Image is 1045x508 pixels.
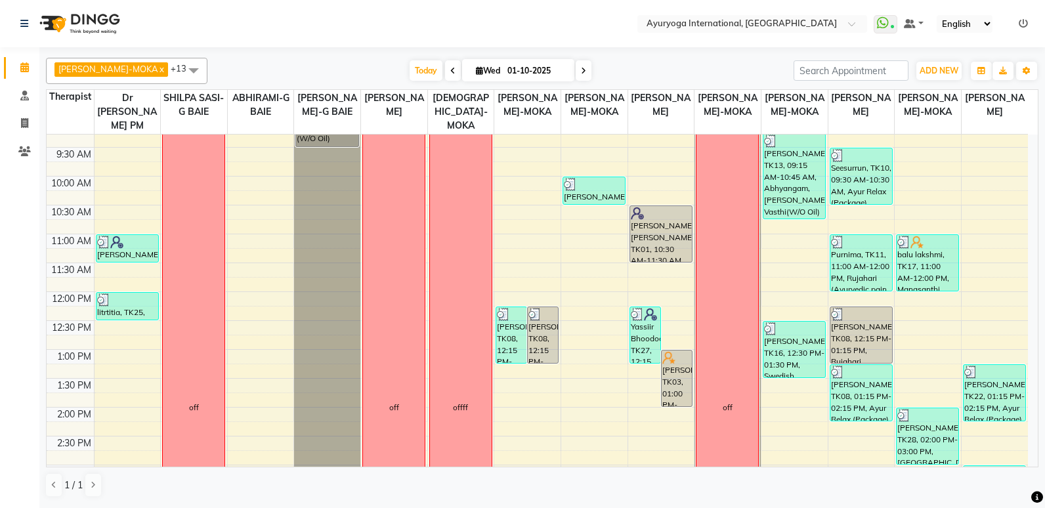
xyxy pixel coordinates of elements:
div: Purnima, TK11, 11:00 AM-12:00 PM, Rujahari (Ayurvedic pain relieveing massage) [830,235,892,291]
input: Search Appointment [794,60,908,81]
div: offff [453,402,468,413]
div: 12:30 PM [49,321,94,335]
div: 9:30 AM [54,148,94,161]
div: Therapist [47,90,94,104]
span: [PERSON_NAME]-MOKA [694,90,761,120]
span: Dr [PERSON_NAME] PM [95,90,161,134]
div: [PERSON_NAME], TK16, 12:30 PM-01:30 PM, Swedish massage (60 Min) [763,322,825,377]
div: [PERSON_NAME], TK22, 01:15 PM-02:15 PM, Ayur Relax (Package) [964,365,1026,421]
input: 2025-10-01 [503,61,569,81]
div: Yassiir Bhoodoo, TK27, 12:15 PM-01:15 PM, 1hr session [630,307,660,363]
div: [PERSON_NAME] [PERSON_NAME], TK01, 10:30 AM-11:30 AM, 1hr session [630,206,692,262]
span: +13 [171,63,196,74]
span: [PERSON_NAME] [628,90,694,120]
div: 11:00 AM [49,234,94,248]
div: off [389,402,399,413]
div: [PERSON_NAME], TK08, 12:15 PM-01:15 PM, Rujahari (Ayurvedic pain relieveing massage) [830,307,892,363]
div: 10:00 AM [49,177,94,190]
div: [PERSON_NAME], TK13, 09:15 AM-10:45 AM, Abhyangam,[PERSON_NAME],Kadee Vasthi(W/O Oil) [763,134,825,219]
div: [PERSON_NAME], TK21, 11:00 AM-11:30 AM, Consultation with [PERSON_NAME] at [GEOGRAPHIC_DATA] [96,235,158,262]
button: ADD NEW [916,62,962,80]
span: [PERSON_NAME] [361,90,427,120]
div: [PERSON_NAME], TK07, 10:00 AM-10:30 AM, Siroabhyangam -Head, Shoulder & Back [563,177,625,204]
span: ADD NEW [920,66,958,75]
span: Today [410,60,442,81]
span: ABHIRAMI-G BAIE [228,90,294,120]
span: [PERSON_NAME]-G BAIE [294,90,360,120]
img: logo [33,5,123,42]
span: SHILPA SASI-G BAIE [161,90,227,120]
span: [DEMOGRAPHIC_DATA]-MOKA [428,90,494,134]
div: 1:00 PM [54,350,94,364]
div: 2:30 PM [54,436,94,450]
div: balu lakshmi, TK17, 11:00 AM-12:00 PM, Manasanthi (Head Massage + Ksheeradhara) - Package [897,235,958,291]
span: [PERSON_NAME] [828,90,895,120]
a: x [158,64,164,74]
span: [PERSON_NAME]-MOKA [561,90,628,120]
div: 3:00 PM [54,465,94,479]
div: 1:30 PM [54,379,94,392]
div: [PERSON_NAME], TK08, 01:15 PM-02:15 PM, Ayur Relax (Package) [830,365,892,421]
div: Seesurrun, TK10, 09:30 AM-10:30 AM, Ayur Relax (Package) [830,148,892,204]
div: 11:30 AM [49,263,94,277]
div: litrtitia, TK25, 12:00 PM-12:30 PM, Consultation with [PERSON_NAME] at [GEOGRAPHIC_DATA] [96,293,158,320]
span: [PERSON_NAME]-MOKA [58,64,158,74]
span: [PERSON_NAME] [962,90,1028,120]
span: [PERSON_NAME]-MOKA [761,90,828,120]
span: [PERSON_NAME]-MOKA [895,90,961,120]
div: 10:30 AM [49,205,94,219]
div: off [723,402,733,413]
div: [PERSON_NAME], TK08, 12:15 PM-01:15 PM, Ayur Relax (Package) [496,307,526,363]
span: 1 / 1 [64,478,83,492]
div: [PERSON_NAME], TK08, 12:15 PM-01:15 PM, Swedish massage (60 Min) [528,307,558,363]
span: [PERSON_NAME]-MOKA [494,90,561,120]
div: 12:00 PM [49,292,94,306]
div: [PERSON_NAME], TK28, 02:00 PM-03:00 PM, [GEOGRAPHIC_DATA] facial [897,408,958,464]
div: [PERSON_NAME], TK03, 01:00 PM-02:00 PM, 1hr session [662,350,692,406]
span: Wed [473,66,503,75]
div: 2:00 PM [54,408,94,421]
div: off [189,402,199,413]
